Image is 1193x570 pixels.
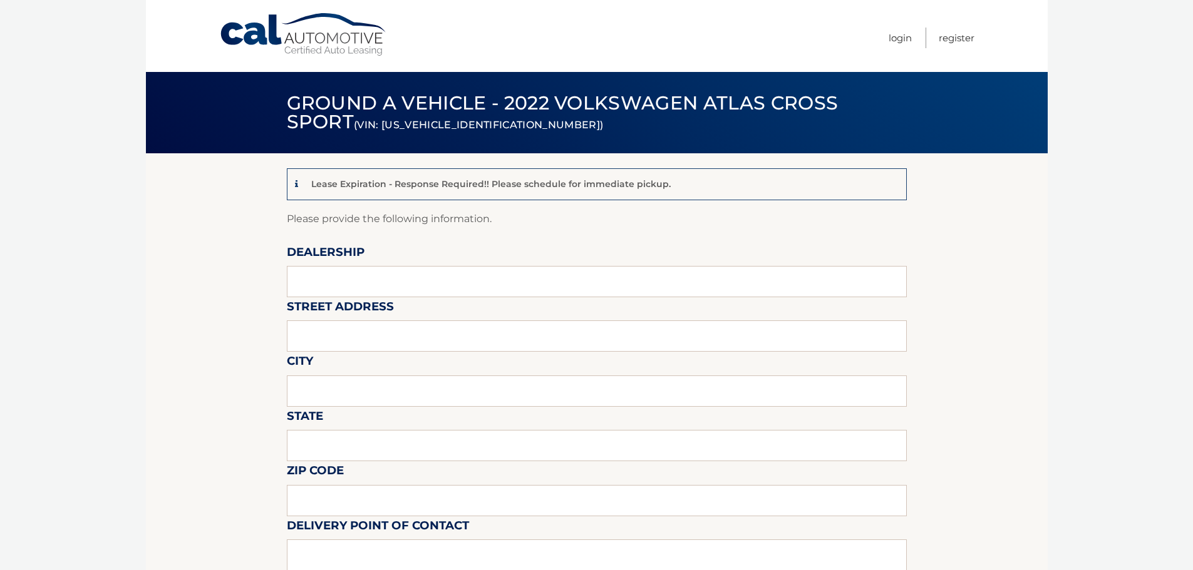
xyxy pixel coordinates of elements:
[287,407,323,430] label: State
[354,119,603,131] small: (VIN: [US_VEHICLE_IDENTIFICATION_NUMBER])
[287,243,364,266] label: Dealership
[287,91,839,133] span: Ground a Vehicle - 2022 Volkswagen Atlas Cross Sport
[287,461,344,484] label: Zip Code
[889,28,912,48] a: Login
[287,210,907,228] p: Please provide the following information.
[939,28,974,48] a: Register
[287,352,313,375] label: City
[287,297,394,320] label: Street Address
[311,178,671,190] p: Lease Expiration - Response Required!! Please schedule for immediate pickup.
[219,13,388,57] a: Cal Automotive
[287,516,469,539] label: Delivery Point of Contact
